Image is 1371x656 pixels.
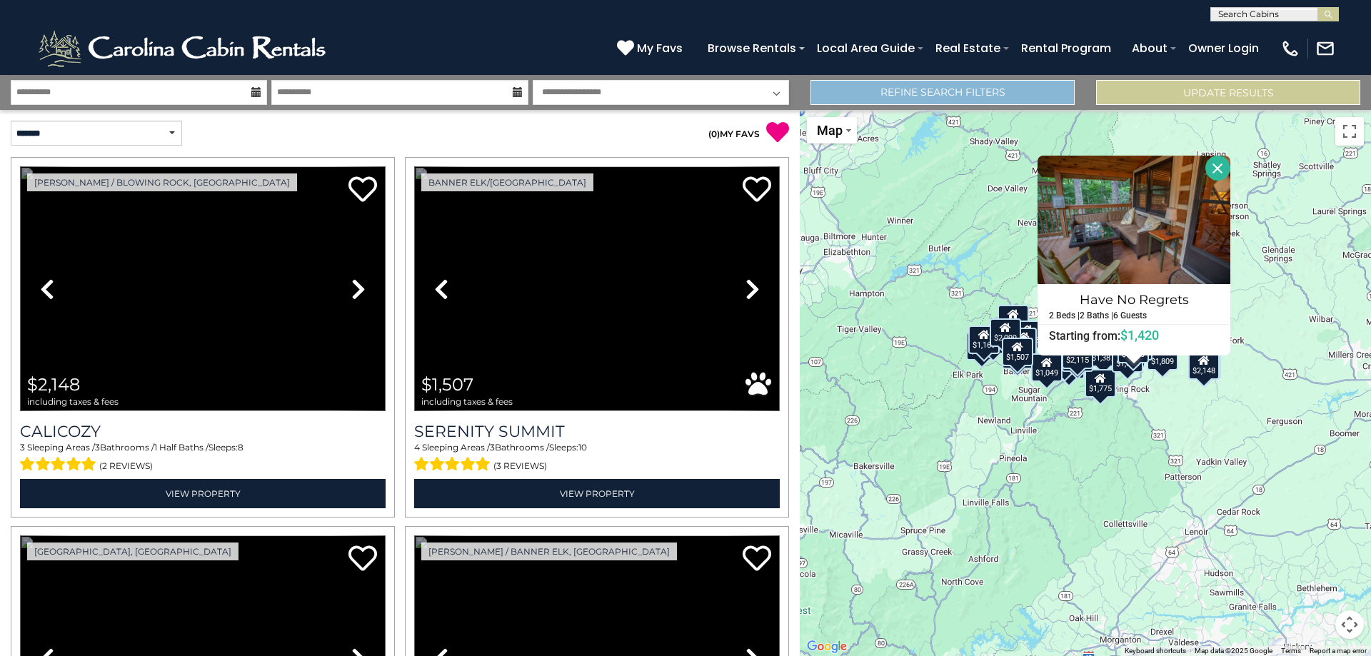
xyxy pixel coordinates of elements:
[700,36,803,61] a: Browse Rentals
[1062,343,1093,371] div: $1,404
[1096,80,1360,105] button: Update Results
[1038,156,1230,284] img: Have No Regrets
[421,374,473,395] span: $1,507
[1280,39,1300,59] img: phone-regular-white.png
[1053,350,1085,378] div: $1,931
[414,442,420,453] span: 4
[998,304,1029,333] div: $1,040
[1113,311,1147,321] h5: 6 Guests
[1031,353,1063,382] div: $1,049
[1310,647,1367,655] a: Report a map error
[95,442,100,453] span: 3
[20,479,386,508] a: View Property
[1088,338,1119,367] div: $1,387
[966,331,998,360] div: $2,123
[99,457,153,475] span: (2 reviews)
[817,123,843,138] span: Map
[743,544,771,575] a: Add to favorites
[414,422,780,441] a: Serenity Summit
[493,457,547,475] span: (3 reviews)
[1147,341,1178,370] div: $1,809
[1062,340,1093,368] div: $2,115
[1038,284,1230,343] a: Have No Regrets 2 Beds | 2 Baths | 6 Guests Starting from:$1,420
[968,325,1000,353] div: $1,169
[708,128,720,139] span: ( )
[807,117,857,143] button: Change map style
[743,175,771,206] a: Add to favorites
[617,39,686,58] a: My Favs
[810,80,1075,105] a: Refine Search Filters
[1181,36,1266,61] a: Owner Login
[421,543,677,560] a: [PERSON_NAME] / Banner Elk, [GEOGRAPHIC_DATA]
[1085,369,1116,398] div: $1,775
[1195,647,1272,655] span: Map data ©2025 Google
[928,36,1008,61] a: Real Estate
[1012,320,1043,348] div: $4,473
[20,441,386,475] div: Sleeping Areas / Bathrooms / Sleeps:
[578,442,587,453] span: 10
[1038,288,1230,311] h4: Have No Regrets
[1080,311,1113,321] h5: 2 Baths |
[1125,36,1175,61] a: About
[1188,350,1220,379] div: $2,148
[27,543,238,560] a: [GEOGRAPHIC_DATA], [GEOGRAPHIC_DATA]
[990,318,1021,346] div: $2,099
[1205,156,1230,181] button: Close
[414,441,780,475] div: Sleeping Areas / Bathrooms / Sleeps:
[1315,39,1335,59] img: mail-regular-white.png
[1281,647,1301,655] a: Terms (opens in new tab)
[27,397,119,406] span: including taxes & fees
[1335,117,1364,146] button: Toggle fullscreen view
[637,39,683,57] span: My Favs
[27,173,297,191] a: [PERSON_NAME] / Blowing Rock, [GEOGRAPHIC_DATA]
[1049,311,1080,321] h5: 2 Beds |
[1002,340,1033,368] div: $1,478
[1049,345,1080,373] div: $1,740
[20,442,25,453] span: 3
[421,173,593,191] a: Banner Elk/[GEOGRAPHIC_DATA]
[803,637,850,656] img: Google
[348,544,377,575] a: Add to favorites
[414,166,780,411] img: dummy-image.jpg
[803,637,850,656] a: Open this area in Google Maps (opens a new window)
[711,128,717,139] span: 0
[810,36,922,61] a: Local Area Guide
[154,442,209,453] span: 1 Half Baths /
[708,128,760,139] a: (0)MY FAVS
[27,374,80,395] span: $2,148
[36,27,332,70] img: White-1-2.png
[421,397,513,406] span: including taxes & fees
[1014,36,1118,61] a: Rental Program
[490,442,495,453] span: 3
[1002,338,1033,366] div: $1,507
[414,479,780,508] a: View Property
[20,166,386,411] img: dummy-image.jpg
[1120,328,1159,343] span: $1,420
[1038,328,1230,343] h6: Starting from:
[1335,610,1364,639] button: Map camera controls
[20,422,386,441] a: Calicozy
[1011,327,1037,355] div: $742
[238,442,243,453] span: 8
[1125,646,1186,656] button: Keyboard shortcuts
[1112,344,1143,373] div: $1,602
